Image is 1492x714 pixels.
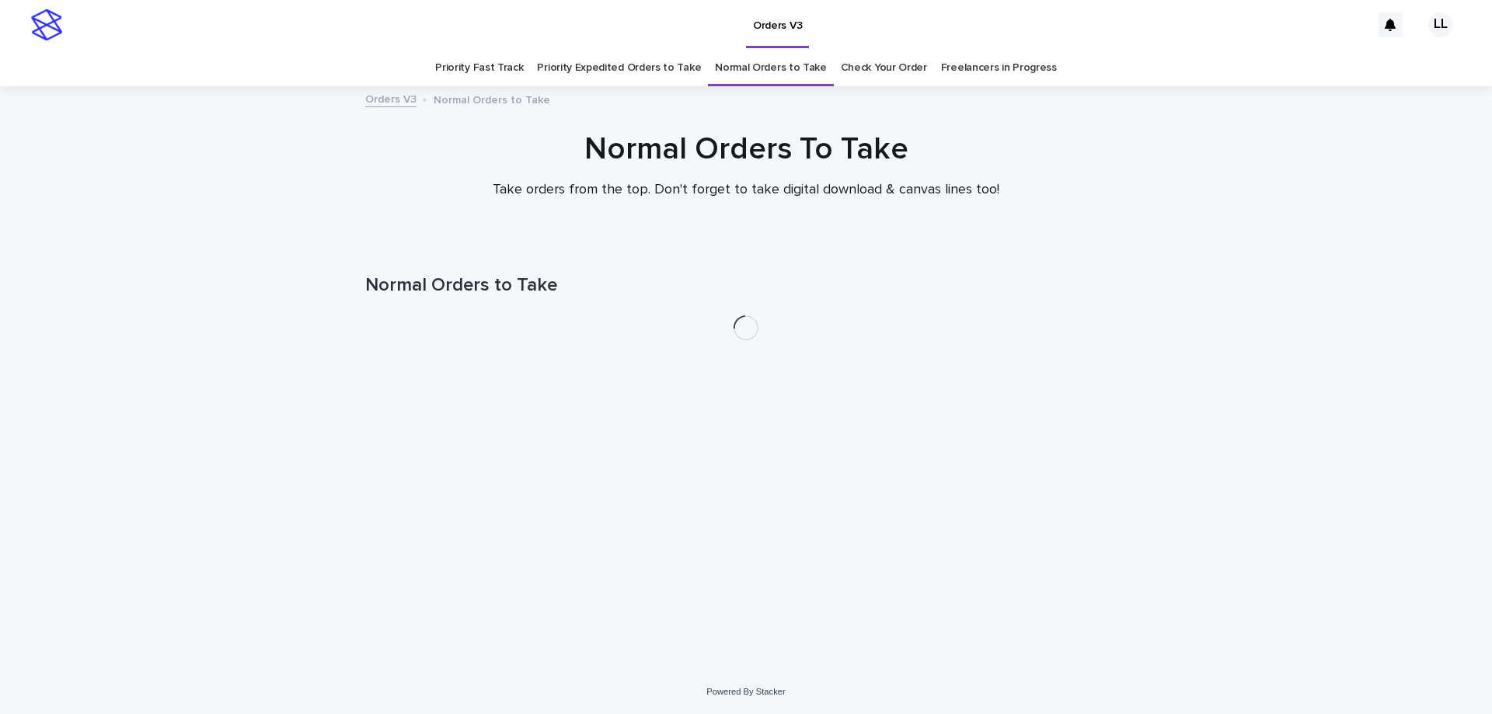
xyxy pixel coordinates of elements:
[941,50,1057,86] a: Freelancers in Progress
[715,50,827,86] a: Normal Orders to Take
[365,131,1127,168] h1: Normal Orders To Take
[841,50,927,86] a: Check Your Order
[537,50,701,86] a: Priority Expedited Orders to Take
[434,90,550,107] p: Normal Orders to Take
[435,50,523,86] a: Priority Fast Track
[365,89,417,107] a: Orders V3
[706,687,785,696] a: Powered By Stacker
[31,9,62,40] img: stacker-logo-s-only.png
[435,182,1057,199] p: Take orders from the top. Don't forget to take digital download & canvas lines too!
[365,274,1127,297] h1: Normal Orders to Take
[1428,12,1453,37] div: LL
